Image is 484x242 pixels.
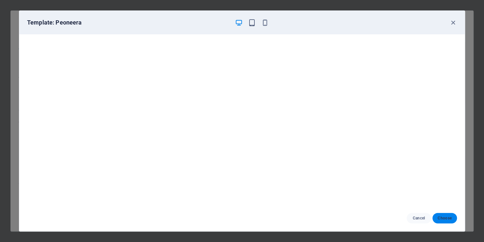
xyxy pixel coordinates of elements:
[432,213,457,223] button: Choose
[407,213,431,223] button: Cancel
[7,95,117,130] span: Every page is that can be grouped and nested with container elements. The symbol in the upper-lef...
[34,95,75,100] strong: built with elements
[438,216,452,221] span: Choose
[27,19,230,26] h6: Template: Peoneera
[412,216,426,221] span: Cancel
[119,2,131,12] a: Close modal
